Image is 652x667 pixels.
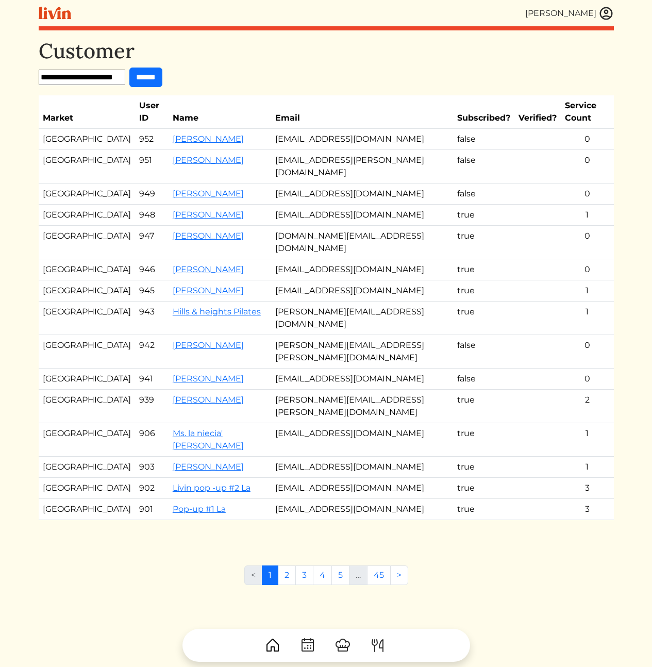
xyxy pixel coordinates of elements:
td: 939 [135,390,169,423]
td: true [453,390,514,423]
td: [GEOGRAPHIC_DATA] [39,390,135,423]
img: House-9bf13187bcbb5817f509fe5e7408150f90897510c4275e13d0d5fca38e0b5951.svg [264,637,281,654]
a: [PERSON_NAME] [173,374,244,383]
th: Service Count [561,95,613,129]
td: false [453,129,514,150]
a: [PERSON_NAME] [173,134,244,144]
td: false [453,184,514,205]
td: [GEOGRAPHIC_DATA] [39,423,135,457]
td: true [453,457,514,478]
td: true [453,226,514,259]
td: 906 [135,423,169,457]
td: [EMAIL_ADDRESS][PERSON_NAME][DOMAIN_NAME] [271,150,453,184]
td: 949 [135,184,169,205]
td: [EMAIL_ADDRESS][DOMAIN_NAME] [271,129,453,150]
td: [EMAIL_ADDRESS][DOMAIN_NAME] [271,499,453,520]
a: Livin pop -up #2 La [173,483,250,493]
td: [GEOGRAPHIC_DATA] [39,205,135,226]
td: true [453,259,514,280]
a: [PERSON_NAME] [173,462,244,472]
td: 0 [561,129,613,150]
td: [GEOGRAPHIC_DATA] [39,259,135,280]
a: Ms. la niecia' [PERSON_NAME] [173,428,244,451]
td: true [453,280,514,302]
td: true [453,478,514,499]
td: [PERSON_NAME][EMAIL_ADDRESS][DOMAIN_NAME] [271,302,453,335]
td: [GEOGRAPHIC_DATA] [39,226,135,259]
td: 943 [135,302,169,335]
td: [PERSON_NAME][EMAIL_ADDRESS][PERSON_NAME][DOMAIN_NAME] [271,390,453,423]
td: 951 [135,150,169,184]
td: [GEOGRAPHIC_DATA] [39,369,135,390]
a: 2 [278,565,296,585]
a: 3 [295,565,313,585]
td: 0 [561,226,613,259]
td: true [453,499,514,520]
img: user_account-e6e16d2ec92f44fc35f99ef0dc9cddf60790bfa021a6ecb1c896eb5d2907b31c.svg [598,6,614,21]
th: Email [271,95,453,129]
div: [PERSON_NAME] [525,7,596,20]
td: [GEOGRAPHIC_DATA] [39,302,135,335]
td: 3 [561,499,613,520]
td: [GEOGRAPHIC_DATA] [39,478,135,499]
td: 2 [561,390,613,423]
a: 4 [313,565,332,585]
td: false [453,369,514,390]
td: 1 [561,205,613,226]
td: [EMAIL_ADDRESS][DOMAIN_NAME] [271,259,453,280]
td: 0 [561,184,613,205]
td: [EMAIL_ADDRESS][DOMAIN_NAME] [271,280,453,302]
td: [GEOGRAPHIC_DATA] [39,280,135,302]
td: [GEOGRAPHIC_DATA] [39,150,135,184]
th: Market [39,95,135,129]
th: Name [169,95,271,129]
td: true [453,423,514,457]
a: [PERSON_NAME] [173,395,244,405]
td: 1 [561,302,613,335]
td: [EMAIL_ADDRESS][DOMAIN_NAME] [271,423,453,457]
a: Pop-up #1 La [173,504,226,514]
td: 941 [135,369,169,390]
td: 0 [561,259,613,280]
td: [GEOGRAPHIC_DATA] [39,184,135,205]
a: 5 [331,565,349,585]
td: [EMAIL_ADDRESS][DOMAIN_NAME] [271,369,453,390]
h1: Customer [39,39,614,63]
td: 1 [561,423,613,457]
td: [EMAIL_ADDRESS][DOMAIN_NAME] [271,478,453,499]
td: [EMAIL_ADDRESS][DOMAIN_NAME] [271,205,453,226]
a: 1 [262,565,278,585]
nav: Pages [244,565,408,593]
td: 901 [135,499,169,520]
td: true [453,205,514,226]
td: false [453,150,514,184]
a: [PERSON_NAME] [173,155,244,165]
td: 1 [561,457,613,478]
td: true [453,302,514,335]
a: [PERSON_NAME] [173,264,244,274]
a: [PERSON_NAME] [173,340,244,350]
td: 945 [135,280,169,302]
th: Subscribed? [453,95,514,129]
td: 903 [135,457,169,478]
img: CalendarDots-5bcf9d9080389f2a281d69619e1c85352834be518fbc73d9501aef674afc0d57.svg [299,637,316,654]
a: [PERSON_NAME] [173,189,244,198]
td: [DOMAIN_NAME][EMAIL_ADDRESS][DOMAIN_NAME] [271,226,453,259]
td: [PERSON_NAME][EMAIL_ADDRESS][PERSON_NAME][DOMAIN_NAME] [271,335,453,369]
td: [GEOGRAPHIC_DATA] [39,499,135,520]
img: ChefHat-a374fb509e4f37eb0702ca99f5f64f3b6956810f32a249b33092029f8484b388.svg [335,637,351,654]
td: 0 [561,335,613,369]
th: Verified? [514,95,561,129]
a: Next [390,565,408,585]
a: Hills & heights Pilates [173,307,261,316]
a: 45 [367,565,391,585]
td: [EMAIL_ADDRESS][DOMAIN_NAME] [271,184,453,205]
img: livin-logo-a0d97d1a881af30f6274990eb6222085a2533c92bbd1e4f22c21b4f0d0e3210c.svg [39,7,71,20]
th: User ID [135,95,169,129]
td: 942 [135,335,169,369]
td: 1 [561,280,613,302]
td: [GEOGRAPHIC_DATA] [39,457,135,478]
td: [GEOGRAPHIC_DATA] [39,335,135,369]
td: 0 [561,150,613,184]
td: 0 [561,369,613,390]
